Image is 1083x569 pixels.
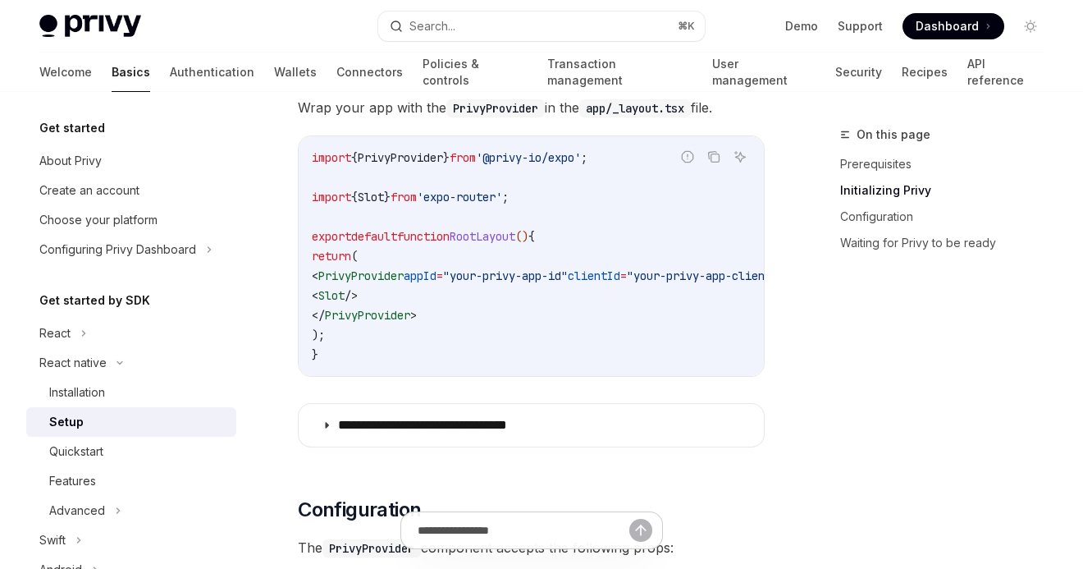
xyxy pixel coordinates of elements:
a: Basics [112,53,150,92]
div: Setup [49,412,84,432]
span: default [351,229,397,244]
span: Slot [358,190,384,204]
span: import [312,190,351,204]
div: React [39,324,71,343]
span: PrivyProvider [358,150,443,165]
span: import [312,150,351,165]
span: return [312,249,351,264]
button: Send message [629,519,652,542]
span: function [397,229,450,244]
a: Setup [26,407,236,437]
a: Policies & controls [423,53,528,92]
div: Configuring Privy Dashboard [39,240,196,259]
a: Quickstart [26,437,236,466]
a: Connectors [336,53,403,92]
a: Authentication [170,53,254,92]
span: { [528,229,535,244]
span: { [351,150,358,165]
span: RootLayout [450,229,515,244]
span: "your-privy-app-client-id" [627,268,797,283]
a: API reference [967,53,1044,92]
h5: Get started by SDK [39,291,150,310]
a: Welcome [39,53,92,92]
span: Configuration [298,497,421,523]
span: Wrap your app with the in the file. [298,96,765,119]
span: ; [502,190,509,204]
button: Search...⌘K [378,11,704,41]
button: Copy the contents from the code block [703,146,724,167]
span: /> [345,288,358,303]
button: Toggle dark mode [1017,13,1044,39]
a: Configuration [840,204,1057,230]
span: > [410,308,417,323]
a: Security [835,53,882,92]
a: Recipes [902,53,948,92]
div: React native [39,353,107,373]
span: ⌘ K [678,20,695,33]
span: "your-privy-app-id" [443,268,568,283]
a: Transaction management [547,53,692,92]
span: 'expo-router' [417,190,502,204]
img: light logo [39,15,141,38]
div: Quickstart [49,442,103,461]
a: Features [26,466,236,496]
div: Create an account [39,181,139,200]
a: Waiting for Privy to be ready [840,230,1057,256]
span: } [312,347,318,362]
span: '@privy-io/expo' [476,150,581,165]
a: Installation [26,378,236,407]
span: () [515,229,528,244]
span: < [312,288,318,303]
span: PrivyProvider [325,308,410,323]
span: = [436,268,443,283]
span: = [620,268,627,283]
span: export [312,229,351,244]
div: Swift [39,530,66,550]
a: Prerequisites [840,151,1057,177]
span: < [312,268,318,283]
h5: Get started [39,118,105,138]
span: ); [312,328,325,342]
span: ; [581,150,587,165]
div: Advanced [49,501,105,521]
div: Features [49,471,96,491]
a: Initializing Privy [840,177,1057,204]
div: Search... [409,16,455,36]
span: </ [312,308,325,323]
span: from [391,190,417,204]
span: from [450,150,476,165]
span: } [443,150,450,165]
div: Choose your platform [39,210,158,230]
button: Report incorrect code [677,146,698,167]
a: Choose your platform [26,205,236,235]
a: Wallets [274,53,317,92]
code: app/_layout.tsx [579,99,691,117]
a: Dashboard [902,13,1004,39]
span: ( [351,249,358,264]
div: Installation [49,383,105,402]
span: On this page [857,125,930,145]
a: Demo [785,18,818,34]
span: appId [404,268,436,283]
span: { [351,190,358,204]
a: Create an account [26,176,236,205]
button: Ask AI [729,146,751,167]
span: } [384,190,391,204]
a: User management [712,53,816,92]
a: Support [838,18,883,34]
a: About Privy [26,146,236,176]
span: Slot [318,288,345,303]
span: PrivyProvider [318,268,404,283]
span: clientId [568,268,620,283]
code: PrivyProvider [446,99,545,117]
div: About Privy [39,151,102,171]
span: Dashboard [916,18,979,34]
